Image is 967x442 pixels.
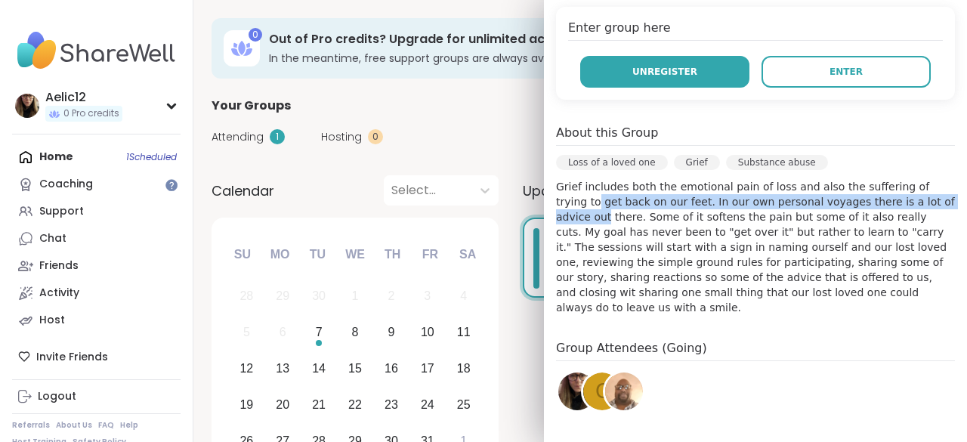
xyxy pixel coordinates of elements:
img: Aelic12 [15,94,39,118]
a: Help [120,420,138,431]
a: c [581,370,623,413]
div: Support [39,204,84,219]
div: 8 [352,322,359,342]
div: 22 [348,394,362,415]
div: 25 [457,394,471,415]
a: Logout [12,383,181,410]
div: Choose Tuesday, October 14th, 2025 [303,353,335,385]
div: 11 [457,322,471,342]
div: 29 [276,286,289,306]
div: 28 [239,286,253,306]
a: Friends [12,252,181,280]
div: 21 [312,394,326,415]
div: Choose Friday, October 24th, 2025 [411,388,443,421]
div: 10 [421,322,434,342]
div: Not available Saturday, October 4th, 2025 [447,280,480,313]
a: About Us [56,420,92,431]
div: Logout [38,389,76,404]
div: Tu [301,238,334,271]
div: Not available Monday, October 6th, 2025 [267,317,299,349]
h4: About this Group [556,124,658,142]
div: Friends [39,258,79,274]
div: Not available Tuesday, September 30th, 2025 [303,280,335,313]
div: Choose Friday, October 10th, 2025 [411,317,443,349]
div: Not available Monday, September 29th, 2025 [267,280,299,313]
div: Choose Tuesday, October 21st, 2025 [303,388,335,421]
div: 13 [276,358,289,379]
div: Choose Thursday, October 23rd, 2025 [375,388,408,421]
div: 4 [460,286,467,306]
span: Attending [212,129,264,145]
div: 18 [457,358,471,379]
span: Upcoming [523,181,592,201]
span: Calendar [212,181,274,201]
img: ShareWell Nav Logo [12,24,181,77]
span: Your Groups [212,97,291,115]
div: 6 [280,322,286,342]
a: Chat [12,225,181,252]
h4: Enter group here [568,19,943,41]
div: Not available Wednesday, October 1st, 2025 [339,280,372,313]
div: Chat [39,231,66,246]
a: Support [12,198,181,225]
div: Choose Wednesday, October 22nd, 2025 [339,388,372,421]
a: Referrals [12,420,50,431]
div: 1 [352,286,359,306]
a: Host [12,307,181,334]
div: Substance abuse [726,155,828,170]
span: c [595,377,609,406]
div: Sa [451,238,484,271]
div: Coaching [39,177,93,192]
a: Coaching [12,171,181,198]
div: Choose Thursday, October 16th, 2025 [375,353,408,385]
span: Enter [830,65,863,79]
div: 0 [368,129,383,144]
div: Not available Sunday, October 5th, 2025 [230,317,263,349]
div: 5 [243,322,250,342]
div: Choose Thursday, October 9th, 2025 [375,317,408,349]
div: 15 [348,358,362,379]
iframe: Spotlight [165,179,178,191]
p: Grief includes both the emotional pain of loss and also the suffering of trying to get back on ou... [556,179,955,315]
a: dougr2026 [603,370,645,413]
div: 19 [239,394,253,415]
div: Choose Monday, October 20th, 2025 [267,388,299,421]
div: Not available Thursday, October 2nd, 2025 [375,280,408,313]
div: 16 [385,358,398,379]
div: Choose Saturday, October 18th, 2025 [447,353,480,385]
div: Choose Tuesday, October 7th, 2025 [303,317,335,349]
div: Choose Friday, October 17th, 2025 [411,353,443,385]
a: Activity [12,280,181,307]
button: Enter [762,56,931,88]
button: Unregister [580,56,749,88]
div: Choose Wednesday, October 15th, 2025 [339,353,372,385]
span: Unregister [632,65,697,79]
div: 24 [421,394,434,415]
div: Host [39,313,65,328]
div: Invite Friends [12,343,181,370]
div: Activity [39,286,79,301]
div: 17 [421,358,434,379]
div: 1 [270,129,285,144]
div: Loss of a loved one [556,155,668,170]
a: Aelic12 [556,370,598,413]
img: dougr2026 [605,372,643,410]
div: 23 [385,394,398,415]
div: 14 [312,358,326,379]
div: Aelic12 [45,89,122,106]
div: Choose Sunday, October 12th, 2025 [230,353,263,385]
div: 3 [424,286,431,306]
img: Aelic12 [558,372,596,410]
div: Not available Sunday, September 28th, 2025 [230,280,263,313]
h3: In the meantime, free support groups are always available. [269,51,826,66]
div: Choose Monday, October 13th, 2025 [267,353,299,385]
div: 7 [316,322,323,342]
div: 12 [239,358,253,379]
div: Mo [263,238,296,271]
div: Grief [674,155,720,170]
div: 20 [276,394,289,415]
div: Choose Saturday, October 25th, 2025 [447,388,480,421]
div: Fr [413,238,446,271]
div: 9 [388,322,394,342]
div: Choose Saturday, October 11th, 2025 [447,317,480,349]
